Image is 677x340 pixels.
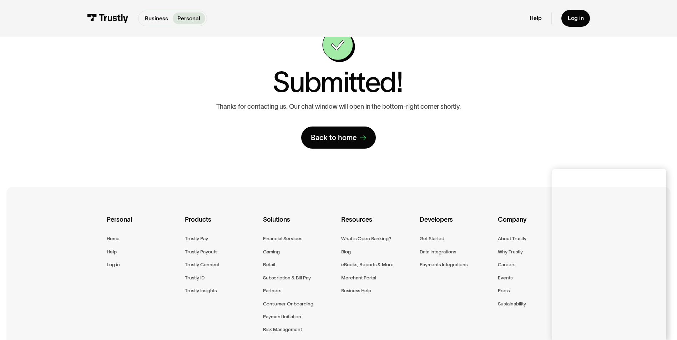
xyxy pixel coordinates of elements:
[263,215,335,235] div: Solutions
[185,215,257,235] div: Products
[341,261,394,269] a: eBooks, Reports & More
[530,15,542,22] a: Help
[107,215,179,235] div: Personal
[561,10,590,27] a: Log in
[216,103,460,110] p: Thanks for contacting us. Our chat window will open in the bottom-right corner shortly.
[341,235,391,243] a: What is Open Banking?
[263,235,302,243] a: Financial Services
[498,274,512,282] a: Events
[341,274,376,282] a: Merchant Portal
[341,287,371,295] a: Business Help
[185,287,217,295] a: Trustly Insights
[420,215,492,235] div: Developers
[263,300,313,308] a: Consumer Onboarding
[263,248,280,256] a: Gaming
[177,14,200,23] p: Personal
[420,235,444,243] a: Get Started
[140,12,173,24] a: Business
[568,15,584,22] div: Log in
[263,274,311,282] a: Subscription & Bill Pay
[185,235,208,243] a: Trustly Pay
[263,287,281,295] a: Partners
[552,169,666,340] iframe: Chat Window
[185,261,219,269] a: Trustly Connect
[263,261,275,269] a: Retail
[498,248,523,256] a: Why Trustly
[263,325,302,334] a: Risk Management
[87,14,128,23] img: Trustly Logo
[498,300,526,308] a: Sustainability
[498,215,570,235] div: Company
[107,248,117,256] a: Help
[145,14,168,23] p: Business
[263,313,301,321] a: Payment Initiation
[420,261,468,269] a: Payments Integrations
[107,235,120,243] a: Home
[498,287,510,295] a: Press
[420,248,456,256] a: Data Integrations
[185,274,204,282] a: Trustly ID
[185,248,217,256] a: Trustly Payouts
[498,235,526,243] a: About Trustly
[301,127,376,149] a: Back to home
[107,261,120,269] a: Log in
[341,248,351,256] a: Blog
[498,261,515,269] a: Careers
[341,215,414,235] div: Resources
[311,133,357,142] div: Back to home
[273,68,403,96] h1: Submitted!
[173,12,205,24] a: Personal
